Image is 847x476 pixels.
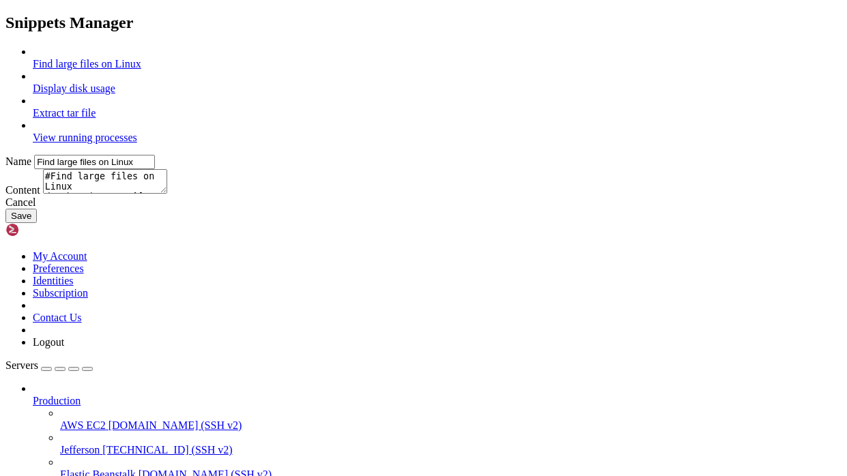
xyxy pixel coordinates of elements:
[5,31,131,42] span: This is a demo session.
[5,223,84,237] img: Shellngn
[5,196,842,209] div: Cancel
[60,444,842,456] a: Jefferson [TECHNICAL_ID] (SSH v2)
[5,202,670,214] x-row: * Experience the same robust functionality and convenience on your mobile devices, for seamle
[33,83,115,94] a: Display disk usage
[5,116,670,128] x-row: * Whether you're using or , enjoy the convenience o
[60,419,842,432] a: AWS EC2 [DOMAIN_NAME] (SSH v2)
[5,214,670,226] x-row: ss server management on the go.
[115,252,213,263] span: https://shellngn.com
[11,190,164,201] span: Remote Desktop Capabilities:
[5,288,11,300] div: (0, 23)
[33,395,842,407] a: Production
[33,336,64,348] a: Logout
[11,166,153,177] span: Comprehensive SFTP Client:
[60,407,842,432] li: AWS EC2 [DOMAIN_NAME] (SSH v2)
[5,153,670,165] x-row: single click.
[5,184,40,196] label: Content
[33,119,842,144] li: View running processes
[5,140,670,153] x-row: * Work on multiple sessions, automate your SSH commands, and establish connections with just a
[33,46,842,70] li: Find large files on Linux
[34,155,155,169] input: Snippet Name
[5,209,37,223] button: Save
[33,58,141,70] a: Find large files on Linux
[33,107,96,119] a: Extract tar file
[5,251,670,263] x-row: More information at:
[5,177,670,190] x-row: dit your code directly within our platform.
[268,117,344,128] span: https://shellngn.com/cloud/
[11,203,126,213] span: Mobile Compatibility:
[33,287,88,299] a: Subscription
[5,359,38,371] span: Servers
[33,312,82,323] a: Contact Us
[355,117,470,128] span: https://shellngn.com/pro-docker/
[5,79,670,91] x-row: It also has a full-featured SFTP client, remote desktop with RDP and VNC, and more.
[5,128,670,140] x-row: f managing your servers from anywhere.
[5,14,842,32] h2: Snippets Manager
[5,359,93,371] a: Servers
[60,444,100,456] span: Jefferson
[11,117,158,128] span: Seamless Server Management:
[33,132,137,143] a: View running processes
[33,275,74,286] a: Identities
[33,70,842,95] li: Display disk usage
[33,263,84,274] a: Preferences
[11,141,120,152] span: Advanced SSH Client:
[109,419,242,431] span: [DOMAIN_NAME] (SSH v2)
[5,276,355,287] span: To get started, please use the left side bar to add your server.
[102,444,232,456] span: [TECHNICAL_ID] (SSH v2)
[5,6,115,17] span: Welcome to Shellngn!
[5,67,670,79] x-row: software.
[60,419,106,431] span: AWS EC2
[33,250,87,262] a: My Account
[5,190,670,202] x-row: * Take full control of your remote servers using our RDP or VNC from your browser.
[60,432,842,456] li: Jefferson [TECHNICAL_ID] (SSH v2)
[5,165,670,177] x-row: * Enjoy easy management of files and folders, swift data transfers, and the ability to e
[33,95,842,119] li: Extract tar file
[5,55,670,67] x-row: Shellngn is a web-based SSH client that allows you to connect to your servers from anywhere witho...
[33,395,81,406] span: Production
[5,155,31,167] label: Name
